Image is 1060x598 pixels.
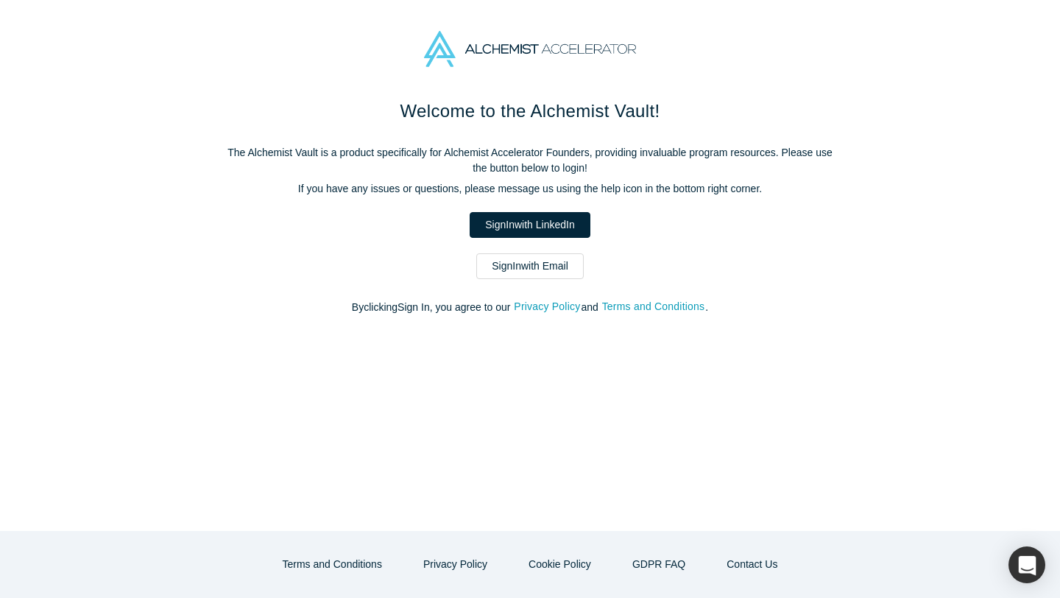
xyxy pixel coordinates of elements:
[221,300,839,315] p: By clicking Sign In , you agree to our and .
[470,212,590,238] a: SignInwith LinkedIn
[221,98,839,124] h1: Welcome to the Alchemist Vault!
[408,552,503,577] button: Privacy Policy
[513,298,581,315] button: Privacy Policy
[267,552,397,577] button: Terms and Conditions
[711,552,793,577] button: Contact Us
[601,298,706,315] button: Terms and Conditions
[513,552,607,577] button: Cookie Policy
[476,253,584,279] a: SignInwith Email
[424,31,636,67] img: Alchemist Accelerator Logo
[221,181,839,197] p: If you have any issues or questions, please message us using the help icon in the bottom right co...
[221,145,839,176] p: The Alchemist Vault is a product specifically for Alchemist Accelerator Founders, providing inval...
[617,552,701,577] a: GDPR FAQ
